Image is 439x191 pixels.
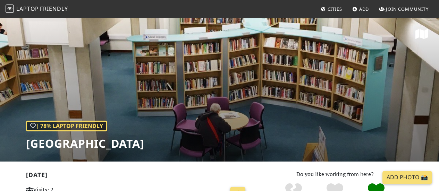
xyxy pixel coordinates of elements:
span: Add [359,6,369,12]
a: Add Photo 📸 [382,171,432,184]
a: Join Community [376,3,431,15]
a: Add [349,3,372,15]
a: Cities [318,3,345,15]
span: Friendly [40,5,68,12]
span: Laptop [16,5,39,12]
h1: [GEOGRAPHIC_DATA] [26,137,144,150]
span: Join Community [386,6,429,12]
span: Cities [328,6,342,12]
h2: [DATE] [26,171,248,181]
a: LaptopFriendly LaptopFriendly [6,3,68,15]
p: Do you like working from here? [257,170,413,179]
img: LaptopFriendly [6,5,14,13]
div: | 78% Laptop Friendly [26,121,107,132]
